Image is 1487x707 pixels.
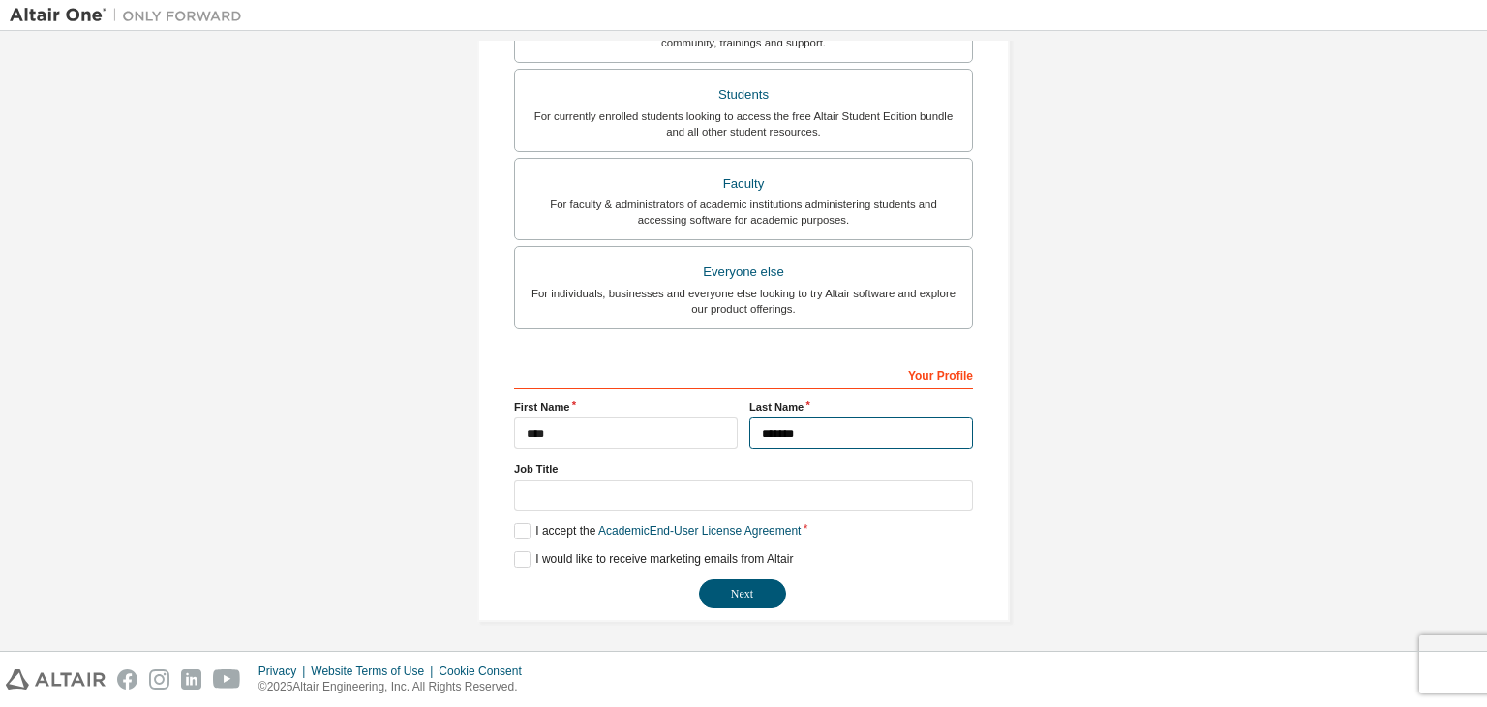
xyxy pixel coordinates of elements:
[699,579,786,608] button: Next
[514,358,973,389] div: Your Profile
[527,197,960,228] div: For faculty & administrators of academic institutions administering students and accessing softwa...
[258,663,311,679] div: Privacy
[149,669,169,690] img: instagram.svg
[514,523,801,539] label: I accept the
[598,524,801,538] a: Academic End-User License Agreement
[514,551,793,568] label: I would like to receive marketing emails from Altair
[527,259,960,286] div: Everyone else
[10,6,252,25] img: Altair One
[258,679,533,695] p: © 2025 Altair Engineering, Inc. All Rights Reserved.
[527,170,960,198] div: Faculty
[181,669,201,690] img: linkedin.svg
[514,399,738,415] label: First Name
[527,81,960,108] div: Students
[527,108,960,139] div: For currently enrolled students looking to access the free Altair Student Edition bundle and all ...
[514,461,973,476] label: Job Title
[527,286,960,317] div: For individuals, businesses and everyone else looking to try Altair software and explore our prod...
[6,669,106,690] img: altair_logo.svg
[439,663,532,679] div: Cookie Consent
[117,669,137,690] img: facebook.svg
[749,399,973,415] label: Last Name
[311,663,439,679] div: Website Terms of Use
[213,669,241,690] img: youtube.svg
